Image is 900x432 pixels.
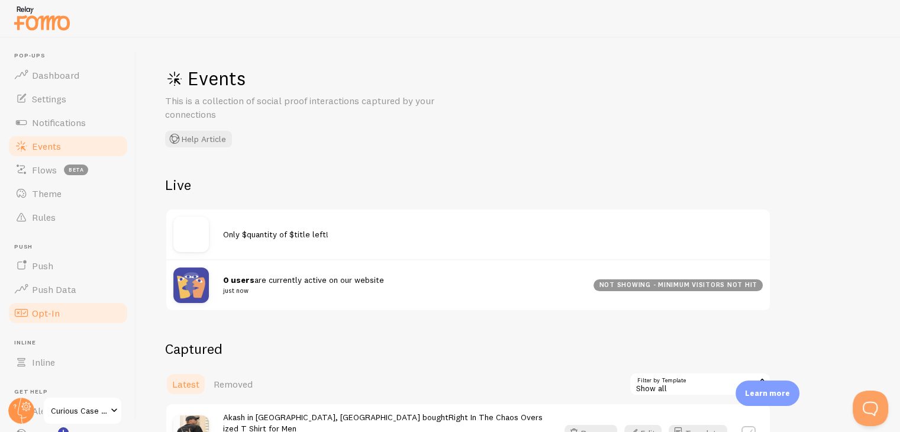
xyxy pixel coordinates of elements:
[165,372,207,396] a: Latest
[165,131,232,147] button: Help Article
[43,396,122,425] a: Curious Case Clothing
[14,243,129,251] span: Push
[51,404,107,418] span: Curious Case Clothing
[64,165,88,175] span: beta
[32,260,53,272] span: Push
[7,158,129,182] a: Flows beta
[629,372,771,396] div: Show all
[32,356,55,368] span: Inline
[214,378,253,390] span: Removed
[223,285,579,296] small: just now
[14,388,129,396] span: Get Help
[32,93,66,105] span: Settings
[173,267,209,303] img: pageviews.png
[7,63,129,87] a: Dashboard
[593,279,763,291] div: not showing - minimum visitors not hit
[7,278,129,301] a: Push Data
[745,388,790,399] p: Learn more
[7,182,129,205] a: Theme
[223,275,254,285] strong: 0 users
[7,205,129,229] a: Rules
[165,94,449,121] p: This is a collection of social proof interactions captured by your connections
[32,117,86,128] span: Notifications
[12,3,72,33] img: fomo-relay-logo-orange.svg
[14,339,129,347] span: Inline
[165,340,771,358] h2: Captured
[173,217,209,252] img: no_image.svg
[7,134,129,158] a: Events
[32,211,56,223] span: Rules
[223,275,579,296] span: are currently active on our website
[853,391,888,426] iframe: Help Scout Beacon - Open
[32,164,57,176] span: Flows
[32,69,79,81] span: Dashboard
[32,140,61,152] span: Events
[165,176,771,194] h2: Live
[7,301,129,325] a: Opt-In
[7,111,129,134] a: Notifications
[172,378,199,390] span: Latest
[14,52,129,60] span: Pop-ups
[7,87,129,111] a: Settings
[32,307,60,319] span: Opt-In
[7,350,129,374] a: Inline
[223,229,328,240] span: Only $quantity of $title left!
[32,188,62,199] span: Theme
[32,283,76,295] span: Push Data
[207,372,260,396] a: Removed
[7,254,129,278] a: Push
[736,381,799,406] div: Learn more
[165,66,520,91] h1: Events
